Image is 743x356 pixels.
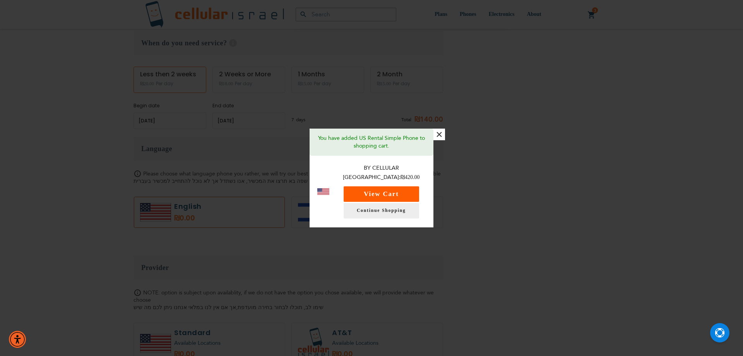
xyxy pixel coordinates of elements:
button: View Cart [344,186,419,202]
button: × [433,129,445,140]
a: Continue Shopping [344,203,419,218]
p: You have added US Rental Simple Phone to shopping cart. [315,134,428,150]
div: Accessibility Menu [9,331,26,348]
span: ₪420.00 [401,174,420,180]
p: By Cellular [GEOGRAPHIC_DATA]: [337,163,426,182]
